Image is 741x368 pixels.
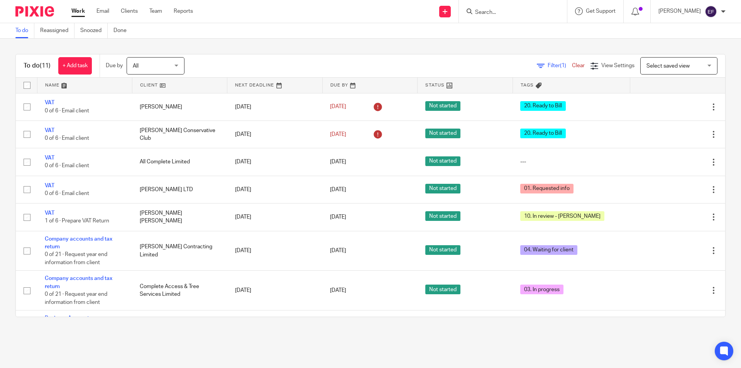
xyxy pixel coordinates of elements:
[572,63,585,68] a: Clear
[45,128,54,133] a: VAT
[520,129,566,138] span: 20. Ready to Bill
[520,101,566,111] span: 20. Ready to Bill
[520,158,622,166] div: ---
[330,187,346,192] span: [DATE]
[132,120,227,148] td: [PERSON_NAME] Conservative Club
[601,63,634,68] span: View Settings
[45,276,112,289] a: Company accounts and tax return
[520,184,574,193] span: 01. Requested info
[106,62,123,70] p: Due by
[425,184,460,193] span: Not started
[45,155,54,161] a: VAT
[132,271,227,310] td: Complete Access & Tree Services Limited
[58,57,92,75] a: + Add task
[520,245,577,255] span: 04. Waiting for client
[425,285,460,294] span: Not started
[646,63,690,69] span: Select saved view
[45,183,54,188] a: VAT
[174,7,193,15] a: Reports
[521,83,534,87] span: Tags
[658,7,701,15] p: [PERSON_NAME]
[227,271,322,310] td: [DATE]
[330,248,346,253] span: [DATE]
[45,100,54,105] a: VAT
[45,292,107,305] span: 0 of 21 · Request year end information from client
[330,159,346,164] span: [DATE]
[149,7,162,15] a: Team
[121,7,138,15] a: Clients
[40,23,74,38] a: Reassigned
[40,63,51,69] span: (11)
[132,148,227,176] td: All Complete Limited
[45,315,92,321] a: Business Accounts
[71,7,85,15] a: Work
[520,285,563,294] span: 03. In progress
[330,104,346,110] span: [DATE]
[560,63,566,68] span: (1)
[24,62,51,70] h1: To do
[15,23,34,38] a: To do
[425,211,460,221] span: Not started
[425,156,460,166] span: Not started
[330,288,346,293] span: [DATE]
[705,5,717,18] img: svg%3E
[80,23,108,38] a: Snoozed
[45,108,89,114] span: 0 of 6 · Email client
[330,214,346,220] span: [DATE]
[132,231,227,271] td: [PERSON_NAME] Contracting Limited
[227,231,322,271] td: [DATE]
[227,120,322,148] td: [DATE]
[132,310,227,342] td: The [PERSON_NAME] Partnership
[133,63,139,69] span: All
[474,9,544,16] input: Search
[586,8,616,14] span: Get Support
[132,93,227,120] td: [PERSON_NAME]
[227,204,322,231] td: [DATE]
[45,236,112,249] a: Company accounts and tax return
[132,204,227,231] td: [PERSON_NAME] [PERSON_NAME]
[45,219,109,224] span: 1 of 6 · Prepare VAT Return
[45,136,89,141] span: 0 of 6 · Email client
[113,23,132,38] a: Done
[425,101,460,111] span: Not started
[227,176,322,203] td: [DATE]
[330,132,346,137] span: [DATE]
[227,310,322,342] td: [DATE]
[15,6,54,17] img: Pixie
[548,63,572,68] span: Filter
[45,191,89,196] span: 0 of 6 · Email client
[227,93,322,120] td: [DATE]
[227,148,322,176] td: [DATE]
[425,245,460,255] span: Not started
[132,176,227,203] td: [PERSON_NAME] LTD
[425,129,460,138] span: Not started
[96,7,109,15] a: Email
[520,211,604,221] span: 10. In review - [PERSON_NAME]
[45,252,107,266] span: 0 of 21 · Request year end information from client
[45,210,54,216] a: VAT
[45,163,89,169] span: 0 of 6 · Email client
